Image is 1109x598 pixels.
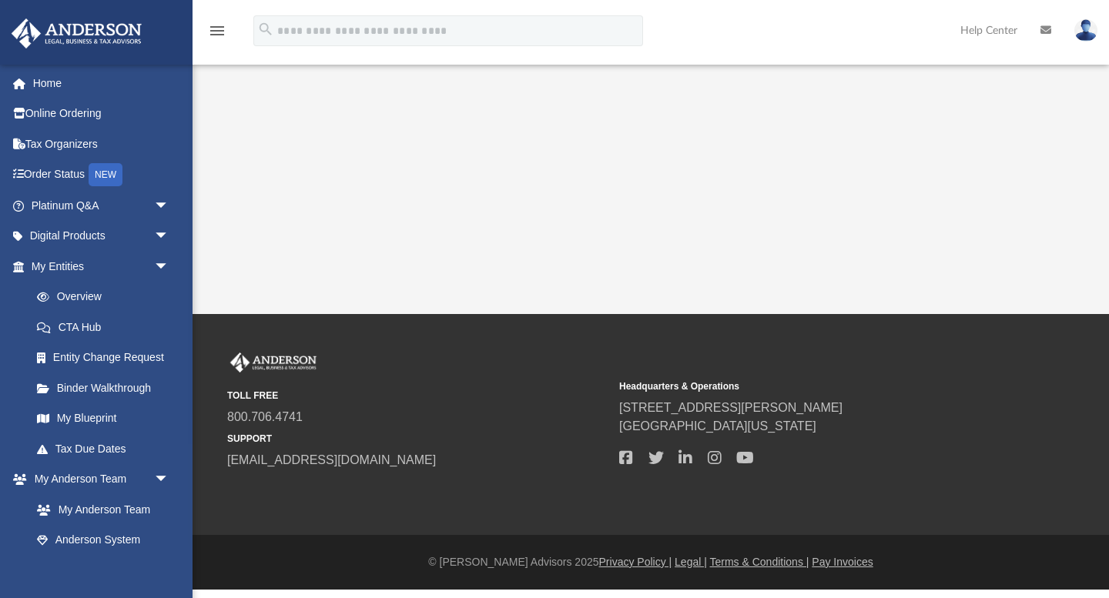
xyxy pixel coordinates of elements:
[619,379,1000,393] small: Headquarters & Operations
[227,389,608,403] small: TOLL FREE
[11,251,193,282] a: My Entitiesarrow_drop_down
[22,342,193,373] a: Entity Change Request
[154,221,185,252] span: arrow_drop_down
[89,163,122,186] div: NEW
[11,68,193,99] a: Home
[11,464,185,495] a: My Anderson Teamarrow_drop_down
[227,410,303,423] a: 800.706.4741
[22,312,193,342] a: CTA Hub
[619,419,816,433] a: [GEOGRAPHIC_DATA][US_STATE]
[11,159,193,191] a: Order StatusNEW
[208,29,226,40] a: menu
[11,190,193,221] a: Platinum Q&Aarrow_drop_down
[22,525,185,556] a: Anderson System
[11,99,193,129] a: Online Ordering
[257,21,274,38] i: search
[154,251,185,282] span: arrow_drop_down
[154,190,185,222] span: arrow_drop_down
[227,352,320,372] img: Anderson Advisors Platinum Portal
[812,556,873,568] a: Pay Invoices
[227,453,436,466] a: [EMAIL_ADDRESS][DOMAIN_NAME]
[22,372,193,403] a: Binder Walkthrough
[227,432,608,446] small: SUPPORT
[675,556,707,568] a: Legal |
[7,18,146,48] img: Anderson Advisors Platinum Portal
[710,556,809,568] a: Terms & Conditions |
[11,221,193,252] a: Digital Productsarrow_drop_down
[22,494,177,525] a: My Anderson Team
[22,282,193,312] a: Overview
[208,22,226,40] i: menu
[22,433,193,464] a: Tax Due Dates
[11,129,193,159] a: Tax Organizers
[599,556,672,568] a: Privacy Policy |
[1074,19,1097,42] img: User Pic
[193,554,1109,570] div: © [PERSON_NAME] Advisors 2025
[154,464,185,496] span: arrow_drop_down
[619,401,843,414] a: [STREET_ADDRESS][PERSON_NAME]
[22,403,185,434] a: My Blueprint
